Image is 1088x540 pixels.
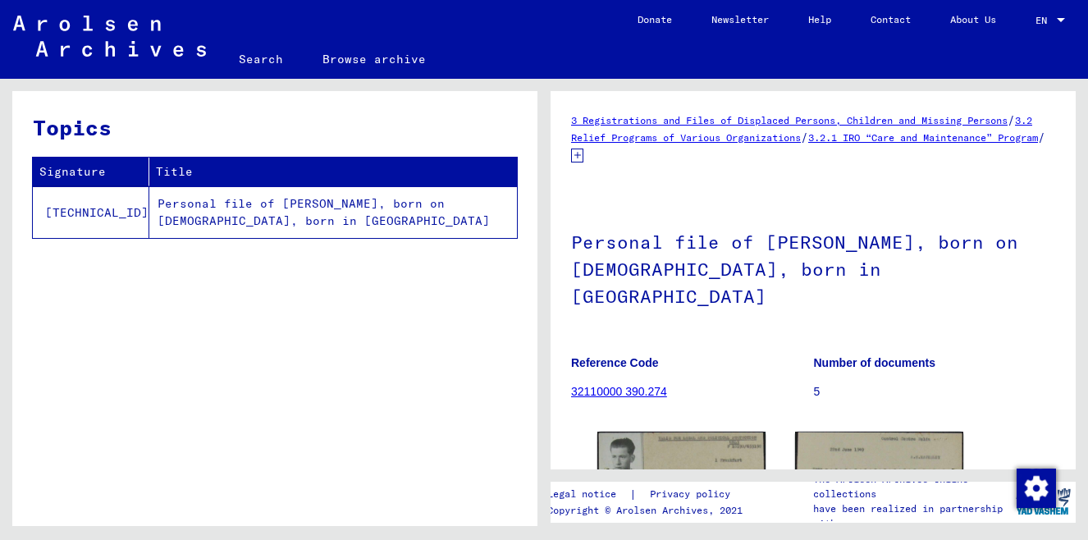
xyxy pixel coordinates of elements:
th: Signature [33,158,149,186]
th: Title [149,158,517,186]
h1: Personal file of [PERSON_NAME], born on [DEMOGRAPHIC_DATA], born in [GEOGRAPHIC_DATA] [571,204,1055,331]
p: Copyright © Arolsen Archives, 2021 [547,503,750,518]
b: Number of documents [814,356,936,369]
span: / [801,130,808,144]
p: 5 [814,383,1056,400]
td: [TECHNICAL_ID] [33,186,149,238]
div: | [547,486,750,503]
a: Search [219,39,303,79]
img: Arolsen_neg.svg [13,16,206,57]
img: Change consent [1017,469,1056,508]
p: have been realized in partnership with [813,501,1010,531]
a: Browse archive [303,39,446,79]
p: The Arolsen Archives online collections [813,472,1010,501]
h3: Topics [33,112,516,144]
span: / [1038,130,1045,144]
span: / [1008,112,1015,127]
td: Personal file of [PERSON_NAME], born on [DEMOGRAPHIC_DATA], born in [GEOGRAPHIC_DATA] [149,186,517,238]
a: Privacy policy [637,486,750,503]
span: EN [1035,15,1054,26]
img: yv_logo.png [1013,481,1074,522]
a: 3.2.1 IRO “Care and Maintenance” Program [808,131,1038,144]
a: 32110000 390.274 [571,385,667,398]
a: 3 Registrations and Files of Displaced Persons, Children and Missing Persons [571,114,1008,126]
a: Legal notice [547,486,629,503]
b: Reference Code [571,356,659,369]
